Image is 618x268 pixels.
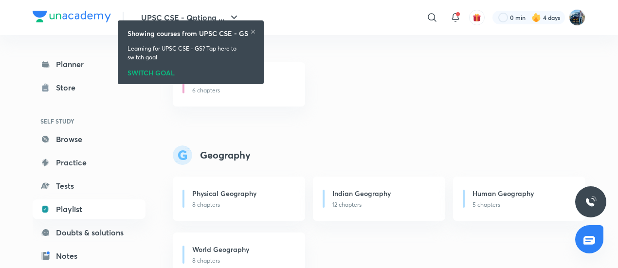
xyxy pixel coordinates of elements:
[33,223,145,242] a: Doubts & solutions
[33,11,111,22] img: Company Logo
[173,177,305,221] a: Physical Geography8 chapters
[127,28,248,38] h6: Showing courses from UPSC CSE - GS
[192,188,256,198] h6: Physical Geography
[33,176,145,196] a: Tests
[33,199,145,219] a: Playlist
[33,113,145,129] h6: SELF STUDY
[469,10,485,25] button: avatar
[192,200,293,209] p: 8 chapters
[135,8,246,27] button: UPSC CSE - Optiona ...
[332,200,434,209] p: 12 chapters
[56,82,81,93] div: Store
[569,9,585,26] img: I A S babu
[33,54,145,74] a: Planner
[200,148,251,162] h4: Geography
[173,145,192,165] img: syllabus
[33,78,145,97] a: Store
[313,177,445,221] a: Indian Geography12 chapters
[531,13,541,22] img: streak
[473,188,534,198] h6: Human Geography
[473,13,481,22] img: avatar
[473,200,574,209] p: 5 chapters
[585,196,597,208] img: ttu
[33,11,111,25] a: Company Logo
[192,256,293,265] p: 8 chapters
[332,188,391,198] h6: Indian Geography
[33,129,145,149] a: Browse
[33,246,145,266] a: Notes
[127,44,254,62] p: Learning for UPSC CSE - GS? Tap here to switch goal
[192,244,249,254] h6: World Geography
[453,177,585,221] a: Human Geography5 chapters
[127,66,254,76] div: SWITCH GOAL
[33,153,145,172] a: Practice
